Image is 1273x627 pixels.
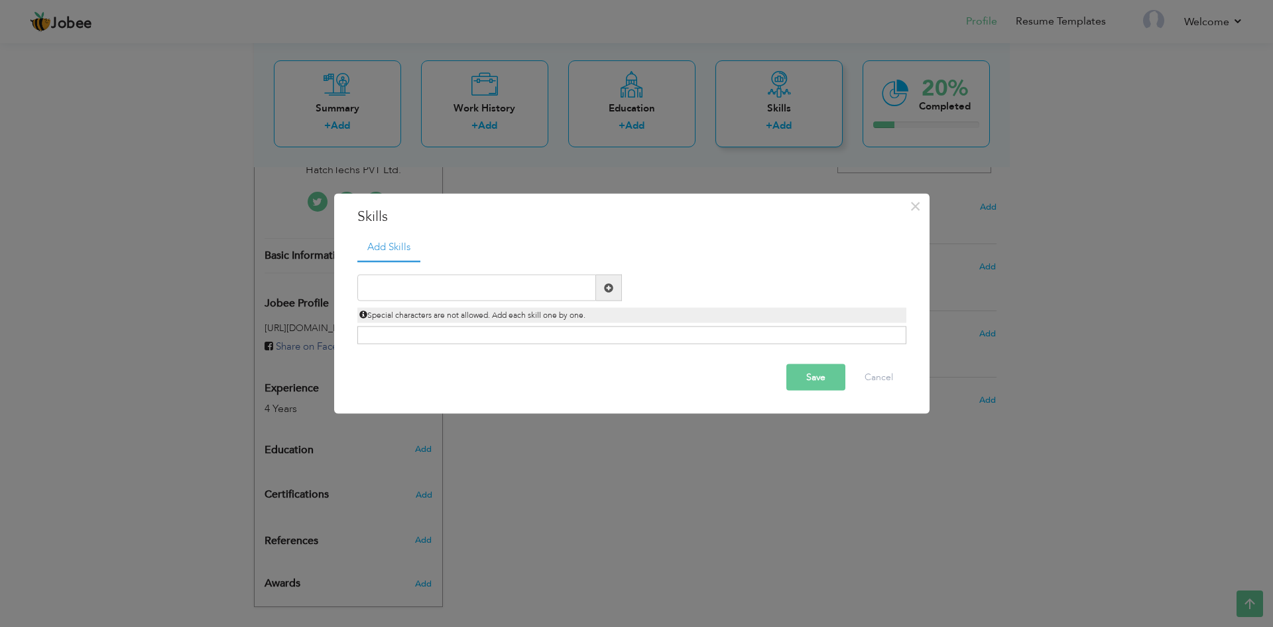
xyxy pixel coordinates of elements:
[357,233,420,262] a: Add Skills
[359,310,585,320] span: Special characters are not allowed. Add each skill one by one.
[905,195,926,216] button: Close
[851,364,906,391] button: Cancel
[786,364,845,391] button: Save
[357,206,906,226] h3: Skills
[910,194,921,218] span: ×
